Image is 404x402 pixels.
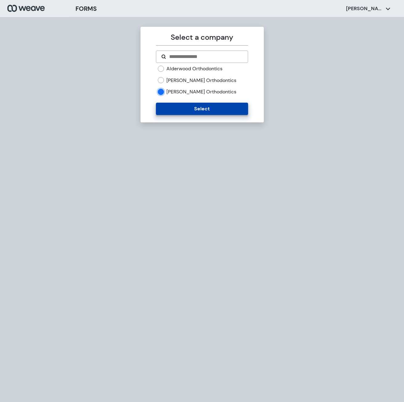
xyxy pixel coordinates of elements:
[166,77,236,84] label: [PERSON_NAME] Orthodontics
[166,88,236,95] label: [PERSON_NAME] Orthodontics
[75,4,97,13] h3: FORMS
[156,103,248,115] button: Select
[169,53,243,60] input: Search
[156,32,248,43] p: Select a company
[346,5,383,12] p: [PERSON_NAME]
[166,65,222,72] label: Alderwood Orthodontics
